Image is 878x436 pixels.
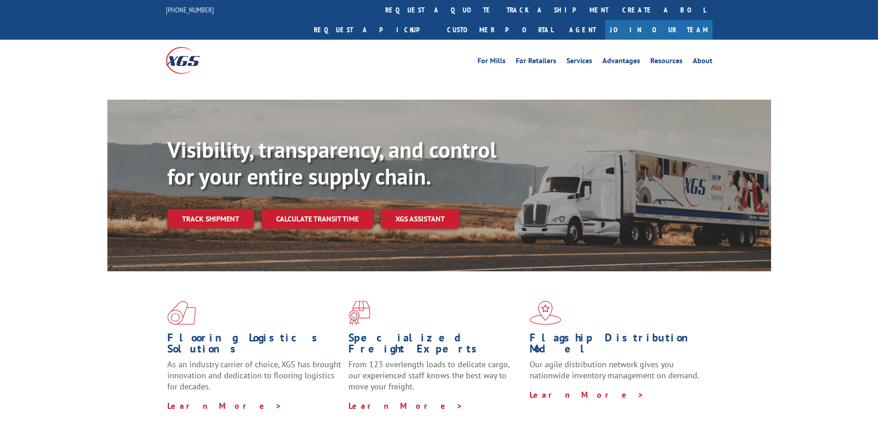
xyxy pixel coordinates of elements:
a: Services [566,57,592,67]
a: For Mills [477,57,506,67]
h1: Specialized Freight Experts [348,332,523,359]
a: Learn More > [167,400,282,411]
img: xgs-icon-flagship-distribution-model-red [530,301,561,325]
a: Learn More > [530,389,644,400]
span: As an industry carrier of choice, XGS has brought innovation and dedication to flooring logistics... [167,359,341,392]
a: Advantages [602,57,640,67]
a: Agent [560,20,605,40]
a: Calculate transit time [261,209,373,229]
a: XGS ASSISTANT [381,209,460,229]
a: Request a pickup [307,20,440,40]
h1: Flooring Logistics Solutions [167,332,342,359]
p: From 123 overlength loads to delicate cargo, our experienced staff knows the best way to move you... [348,359,523,400]
a: [PHONE_NUMBER] [166,5,214,14]
img: xgs-icon-focused-on-flooring-red [348,301,370,325]
span: Our agile distribution network gives you nationwide inventory management on demand. [530,359,699,381]
h1: Flagship Distribution Model [530,332,704,359]
b: Visibility, transparency, and control for your entire supply chain. [167,135,496,191]
a: Resources [650,57,683,67]
a: Track shipment [167,209,254,228]
img: xgs-icon-total-supply-chain-intelligence-red [167,301,196,325]
a: About [693,57,713,67]
a: For Retailers [516,57,556,67]
a: Join Our Team [605,20,713,40]
a: Learn More > [348,400,463,411]
a: Customer Portal [440,20,560,40]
